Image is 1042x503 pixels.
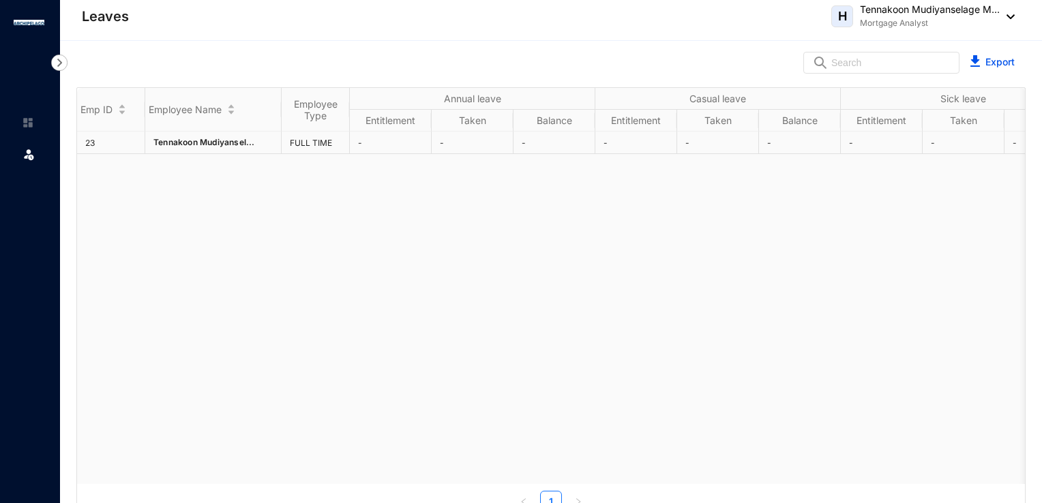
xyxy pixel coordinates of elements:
span: Tennakoon Mudiyansel... [153,137,255,147]
td: - [923,132,1004,154]
th: Entitlement [595,110,677,132]
th: Taken [923,110,1004,132]
button: Export [959,52,1026,74]
img: leave.99b8a76c7fa76a53782d.svg [22,147,35,161]
span: Employee Name [149,104,222,115]
th: Taken [677,110,759,132]
td: FULL TIME [282,132,350,154]
img: blue-download.5ef7b2b032fd340530a27f4ceaf19358.svg [970,55,980,67]
span: Emp ID [80,104,113,115]
th: Entitlement [350,110,432,132]
a: Export [985,56,1015,67]
th: Entitlement [841,110,923,132]
td: - [513,132,595,154]
td: - [841,132,923,154]
img: nav-icon-right.af6afadce00d159da59955279c43614e.svg [51,55,68,71]
img: logo [14,20,44,25]
th: Annual leave [350,88,595,110]
th: Employee Type [282,88,350,132]
th: Balance [513,110,595,132]
input: Search [831,52,951,73]
td: - [350,132,432,154]
th: Emp ID [77,88,145,132]
img: home-unselected.a29eae3204392db15eaf.svg [22,117,34,129]
td: - [432,132,513,154]
span: H [838,10,847,22]
p: Mortgage Analyst [860,16,1000,30]
th: Taken [432,110,513,132]
li: Home [11,109,44,136]
img: search.8ce656024d3affaeffe32e5b30621cb7.svg [812,56,829,70]
td: - [759,132,841,154]
td: 23 [77,132,145,154]
td: - [677,132,759,154]
p: Leaves [82,7,129,26]
td: - [595,132,677,154]
th: Casual leave [595,88,841,110]
img: dropdown-black.8e83cc76930a90b1a4fdb6d089b7bf3a.svg [1000,14,1015,19]
th: Balance [759,110,841,132]
p: Tennakoon Mudiyanselage M... [860,3,1000,16]
th: Employee Name [145,88,282,132]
